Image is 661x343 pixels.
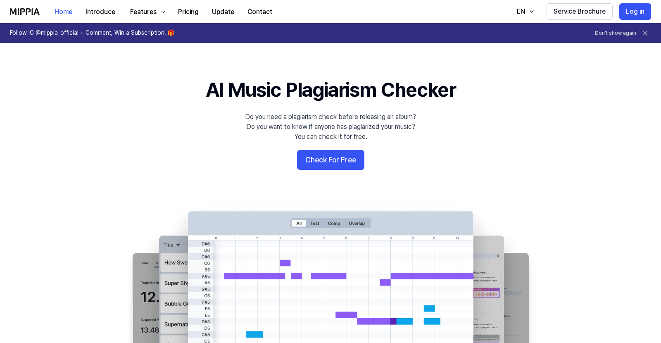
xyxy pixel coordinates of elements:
img: logo [10,8,40,15]
button: Home [48,4,79,20]
button: Contact [241,4,279,20]
button: Introduce [79,4,122,20]
button: Features [122,4,171,20]
button: Check For Free [297,150,364,170]
button: Pricing [171,4,205,20]
button: Log in [619,3,651,20]
div: Do you need a plagiarism check before releasing an album? Do you want to know if anyone has plagi... [245,112,416,142]
a: Update [205,0,241,23]
div: Features [128,7,158,17]
h1: Follow IG @mippia_official + Comment, Win a Subscription! 🎁 [10,29,174,37]
div: EN [515,7,527,17]
h1: AI Music Plagiarism Checker [206,76,456,104]
button: Don't show again [595,30,636,37]
button: Update [205,4,241,20]
button: EN [509,3,540,20]
button: Service Brochure [547,3,613,20]
a: Home [48,0,79,23]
